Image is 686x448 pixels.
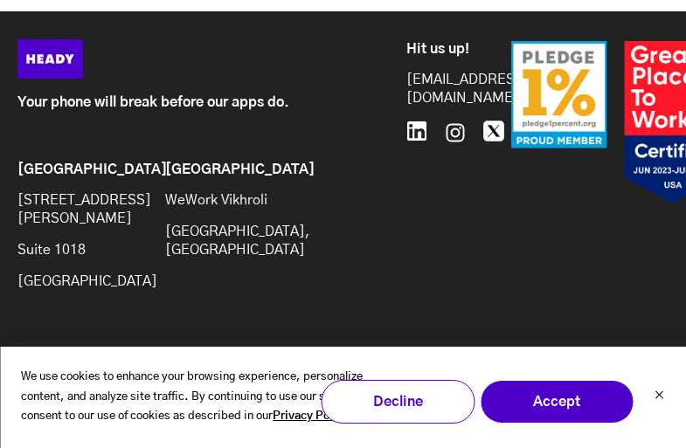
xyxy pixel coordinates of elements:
p: [GEOGRAPHIC_DATA], [GEOGRAPHIC_DATA] [165,223,301,259]
a: Privacy Policy [273,407,350,427]
p: We use cookies to enhance your browsing experience, personalize content, and analyze site traffic... [21,368,391,427]
h6: [GEOGRAPHIC_DATA] [165,162,301,178]
h6: Hit us up! [406,41,511,58]
button: Decline [321,380,475,424]
p: [STREET_ADDRESS][PERSON_NAME] [17,191,153,228]
button: Dismiss cookie banner [654,388,664,406]
p: WeWork Vikhroli [165,191,301,210]
p: Your phone will break before our apps do. [17,93,301,112]
h6: [GEOGRAPHIC_DATA] [17,162,153,178]
p: [GEOGRAPHIC_DATA] [17,272,153,291]
a: [EMAIL_ADDRESS][DOMAIN_NAME] [406,71,511,107]
button: Accept [480,380,634,424]
img: Heady_Logo_Web-01 (1) [17,39,83,79]
p: Suite 1018 [17,241,153,259]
